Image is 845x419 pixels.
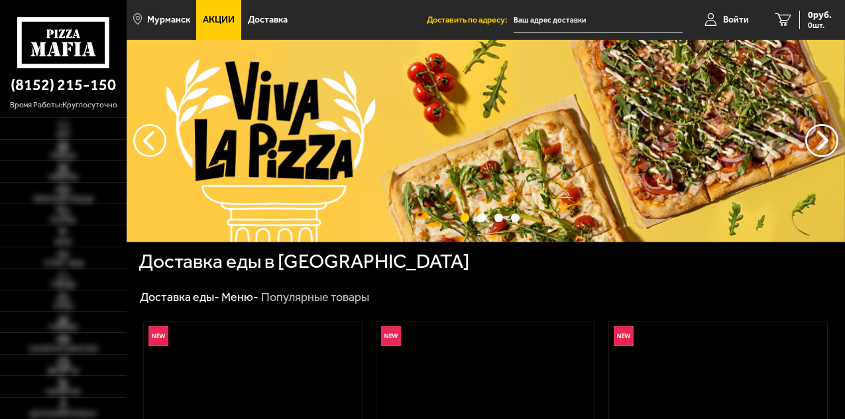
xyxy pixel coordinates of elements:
span: Акции [203,15,235,25]
button: следующий [133,124,166,157]
span: Доставка [248,15,288,25]
a: Доставка еды- [140,290,219,304]
img: Новинка [148,326,168,346]
span: Войти [723,15,749,25]
button: точки переключения [494,213,503,222]
button: точки переключения [511,213,520,222]
span: 0 руб. [808,11,832,20]
button: точки переключения [477,213,486,222]
span: 0 шт. [808,21,832,29]
span: Кольский проспект, 11 [514,8,683,32]
div: Популярные товары [261,290,369,305]
button: предыдущий [805,124,838,157]
span: Доставить по адресу: [427,16,514,25]
span: Мурманск [147,15,190,25]
input: Ваш адрес доставки [514,8,683,32]
a: Меню- [221,290,258,304]
button: точки переключения [461,213,469,222]
img: Новинка [614,326,634,346]
h1: Доставка еды в [GEOGRAPHIC_DATA] [139,252,469,272]
img: Новинка [381,326,401,346]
